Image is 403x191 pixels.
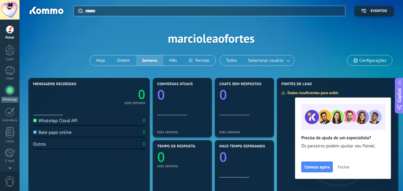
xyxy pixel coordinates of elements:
span: Fontes de lead [281,82,312,86]
div: esta semana [125,101,145,104]
span: Fechar [338,165,350,169]
div: Bate-papo online [33,130,71,135]
div: Dados insuficientes para exibir [281,90,343,95]
button: Comece agora [301,162,333,172]
span: Mensagens recebidas [33,82,76,86]
a: 0 [89,86,145,103]
img: WhatsApp Cloud API [33,119,37,122]
text: 0 [138,86,145,103]
div: 0 [143,118,145,124]
div: Painel [1,36,19,40]
div: Chats [1,77,19,81]
span: Selecionar usuário [247,57,285,65]
div: 0 [143,130,145,135]
div: Listas [1,140,19,143]
button: Todos [220,55,243,66]
div: 0 [143,141,145,147]
button: Ontem [111,55,136,66]
span: Tempo de resposta [157,144,195,149]
img: Bate-papo online [33,130,37,134]
span: Os parceiros podem ajustar seu Painel. [301,143,385,149]
div: esta semana [157,164,207,168]
text: 0 [219,85,227,103]
h2: Precisa de ajuda de um especialista? [301,135,385,141]
span: Chats sem respostas [219,82,261,86]
span: Eventos [371,9,387,13]
text: 0 [157,148,165,166]
text: 0 [157,85,165,103]
div: Leads [1,57,19,61]
span: Copilot [396,88,402,102]
div: Calendário [1,119,19,122]
button: Selecionar usuário [243,55,294,66]
span: Mais tempo esperando [219,144,265,149]
button: Semana [136,55,163,66]
span: Configurações [359,58,386,63]
button: Hoje [90,55,111,66]
button: Mês [163,55,183,66]
button: Eventos [354,6,394,16]
button: Período [183,55,215,66]
div: WhatsApp Cloud API [33,118,78,124]
div: E-mail [1,159,19,163]
span: Conversas atuais [157,82,193,86]
div: WhatsApp [1,97,18,103]
div: esta semana [219,130,269,134]
span: Comece agora [305,165,329,169]
text: 0 [219,148,227,166]
button: Fechar [335,162,352,171]
div: esta semana [157,130,207,134]
div: Outros [33,141,46,147]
